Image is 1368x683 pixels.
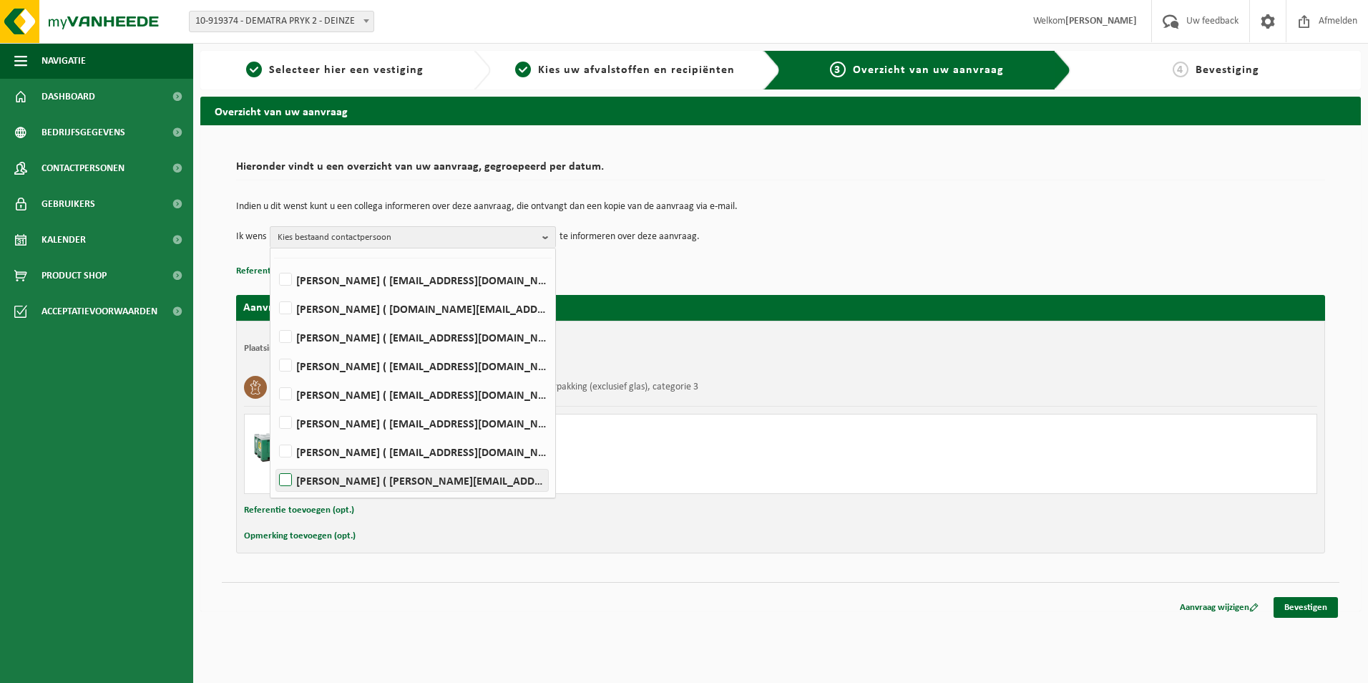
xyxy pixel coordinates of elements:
span: Kalender [41,222,86,258]
p: Ik wens [236,226,266,248]
div: Ophalen en plaatsen lege [309,445,838,456]
a: 2Kies uw afvalstoffen en recipiënten [498,62,753,79]
label: [PERSON_NAME] ( [DOMAIN_NAME][EMAIL_ADDRESS][DOMAIN_NAME] ) [276,298,548,319]
span: Selecteer hier een vestiging [269,64,424,76]
span: Navigatie [41,43,86,79]
label: [PERSON_NAME] ( [EMAIL_ADDRESS][DOMAIN_NAME] ) [276,326,548,348]
h2: Overzicht van uw aanvraag [200,97,1361,125]
div: Aantal leveren: 9 [309,475,838,486]
span: Bedrijfsgegevens [41,115,125,150]
button: Referentie toevoegen (opt.) [244,501,354,520]
span: Overzicht van uw aanvraag [853,64,1004,76]
label: [PERSON_NAME] ( [EMAIL_ADDRESS][DOMAIN_NAME] ) [276,412,548,434]
span: Kies uw afvalstoffen en recipiënten [538,64,735,76]
a: Aanvraag wijzigen [1169,597,1269,618]
strong: [PERSON_NAME] [1065,16,1137,26]
p: Indien u dit wenst kunt u een collega informeren over deze aanvraag, die ontvangt dan een kopie v... [236,202,1325,212]
span: Acceptatievoorwaarden [41,294,157,329]
label: [PERSON_NAME] ( [EMAIL_ADDRESS][DOMAIN_NAME] ) [276,441,548,462]
strong: Plaatsingsadres: [244,344,306,353]
button: Referentie toevoegen (opt.) [236,262,346,281]
a: Bevestigen [1274,597,1338,618]
span: 2 [515,62,531,77]
label: [PERSON_NAME] ( [EMAIL_ADDRESS][DOMAIN_NAME] ) [276,269,548,291]
span: Bevestiging [1196,64,1259,76]
span: Product Shop [41,258,107,294]
p: te informeren over deze aanvraag. [560,226,700,248]
span: Dashboard [41,79,95,115]
label: [PERSON_NAME] ( [EMAIL_ADDRESS][DOMAIN_NAME] ) [276,384,548,405]
span: Kies bestaand contactpersoon [278,227,537,248]
div: Aantal ophalen : 9 [309,463,838,475]
span: Contactpersonen [41,150,124,186]
label: [PERSON_NAME] ( [EMAIL_ADDRESS][DOMAIN_NAME] ) [276,355,548,377]
span: Gebruikers [41,186,95,222]
a: 1Selecteer hier een vestiging [207,62,462,79]
span: 10-919374 - DEMATRA PRYK 2 - DEINZE [190,11,373,32]
button: Kies bestaand contactpersoon [270,226,556,248]
span: 3 [830,62,846,77]
label: [PERSON_NAME] ( [PERSON_NAME][EMAIL_ADDRESS][DOMAIN_NAME] ) [276,470,548,491]
img: PB-LB-0680-HPE-GN-01.png [252,422,295,465]
button: Opmerking toevoegen (opt.) [244,527,356,546]
span: 10-919374 - DEMATRA PRYK 2 - DEINZE [189,11,374,32]
span: 1 [246,62,262,77]
span: 4 [1173,62,1188,77]
strong: Aanvraag voor [DATE] [243,302,351,314]
h2: Hieronder vindt u een overzicht van uw aanvraag, gegroepeerd per datum. [236,161,1325,180]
